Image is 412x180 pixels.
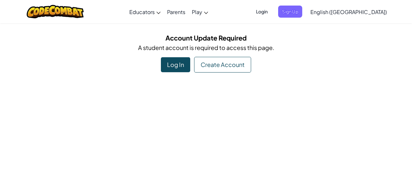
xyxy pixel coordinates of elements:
[21,33,392,43] h5: Account Update Required
[310,8,387,15] span: English ([GEOGRAPHIC_DATA])
[161,57,190,72] div: Log In
[194,57,251,73] div: Create Account
[27,5,84,18] img: CodeCombat logo
[164,3,189,21] a: Parents
[192,8,202,15] span: Play
[126,3,164,21] a: Educators
[189,3,211,21] a: Play
[21,43,392,52] p: A student account is required to access this page.
[307,3,390,21] a: English ([GEOGRAPHIC_DATA])
[129,8,155,15] span: Educators
[278,6,302,18] button: Sign Up
[252,6,272,18] button: Login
